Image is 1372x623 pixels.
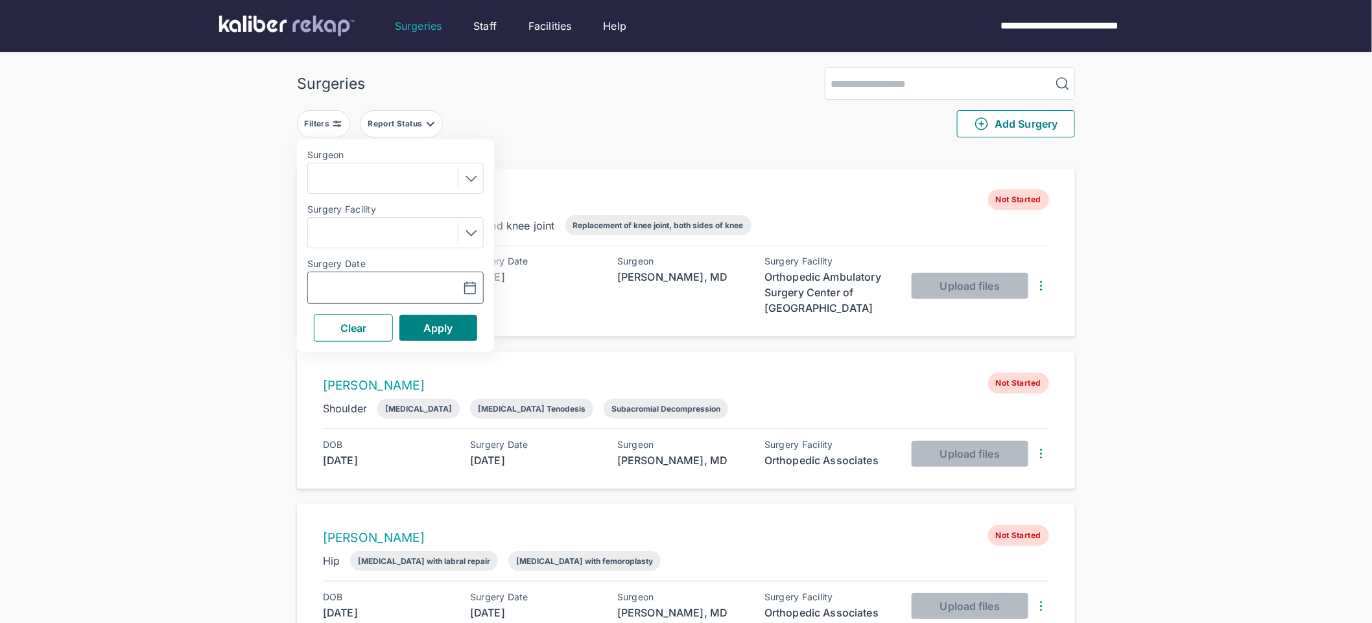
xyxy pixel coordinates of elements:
[604,18,627,34] a: Help
[912,593,1028,619] button: Upload files
[323,530,425,545] a: [PERSON_NAME]
[314,314,393,342] button: Clear
[764,269,894,316] div: Orthopedic Ambulatory Surgery Center of [GEOGRAPHIC_DATA]
[764,592,894,602] div: Surgery Facility
[323,440,453,450] div: DOB
[1034,278,1049,294] img: DotsThreeVertical.31cb0eda.svg
[307,204,484,215] label: Surgery Facility
[617,453,747,468] div: [PERSON_NAME], MD
[323,453,453,468] div: [DATE]
[764,605,894,620] div: Orthopedic Associates
[940,600,1000,613] span: Upload files
[611,404,720,414] div: Subacromial Decompression
[1034,446,1049,462] img: DotsThreeVertical.31cb0eda.svg
[323,553,340,569] div: Hip
[764,453,894,468] div: Orthopedic Associates
[307,259,484,269] label: Surgery Date
[332,119,342,129] img: faders-horizontal-grey.d550dbda.svg
[516,556,653,566] div: [MEDICAL_DATA] with femoroplasty
[617,605,747,620] div: [PERSON_NAME], MD
[305,119,333,129] div: Filters
[395,18,442,34] a: Surgeries
[470,605,600,620] div: [DATE]
[470,453,600,468] div: [DATE]
[617,269,747,285] div: [PERSON_NAME], MD
[617,592,747,602] div: Surgeon
[358,556,490,566] div: [MEDICAL_DATA] with labral repair
[323,592,453,602] div: DOB
[764,440,894,450] div: Surgery Facility
[1055,76,1070,91] img: MagnifyingGlass.1dc66aab.svg
[617,440,747,450] div: Surgeon
[323,605,453,620] div: [DATE]
[988,525,1049,546] span: Not Started
[988,189,1049,210] span: Not Started
[473,18,497,34] a: Staff
[940,279,1000,292] span: Upload files
[912,273,1028,299] button: Upload files
[423,322,453,335] span: Apply
[764,256,894,266] div: Surgery Facility
[323,401,367,416] div: Shoulder
[340,322,367,335] span: Clear
[940,447,1000,460] span: Upload files
[470,592,600,602] div: Surgery Date
[974,116,1058,132] span: Add Surgery
[368,119,425,129] div: Report Status
[617,256,747,266] div: Surgeon
[470,256,600,266] div: Surgery Date
[470,440,600,450] div: Surgery Date
[1034,598,1049,614] img: DotsThreeVertical.31cb0eda.svg
[297,110,350,137] button: Filters
[425,119,436,129] img: filter-caret-down-grey.b3560631.svg
[528,18,572,34] a: Facilities
[361,110,443,137] button: Report Status
[957,110,1075,137] button: Add Surgery
[307,150,484,160] label: Surgeon
[573,220,744,230] div: Replacement of knee joint, both sides of knee
[399,315,477,341] button: Apply
[912,441,1028,467] button: Upload files
[478,404,585,414] div: [MEDICAL_DATA] Tenodesis
[974,116,989,132] img: PlusCircleGreen.5fd88d77.svg
[988,373,1049,394] span: Not Started
[219,16,355,36] img: kaliber labs logo
[323,378,425,393] a: [PERSON_NAME]
[385,404,452,414] div: [MEDICAL_DATA]
[297,75,365,93] div: Surgeries
[470,269,600,285] div: [DATE]
[297,148,1075,163] div: 2248 entries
